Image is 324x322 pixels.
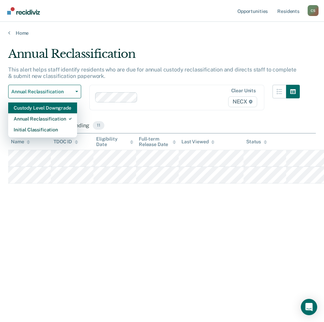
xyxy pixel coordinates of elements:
p: This alert helps staff identify residents who are due for annual custody reclassification and dir... [8,66,296,79]
div: Full-term Release Date [139,136,176,148]
div: Clear units [231,88,256,94]
div: Pending11 [68,118,106,133]
div: Open Intercom Messenger [301,299,317,315]
div: Status [246,139,267,145]
img: Recidiviz [7,7,40,15]
span: Annual Reclassification [11,89,73,95]
div: Name [11,139,30,145]
a: Home [8,30,316,36]
div: TDOC ID [54,139,78,145]
span: NECX [228,96,257,107]
button: Profile dropdown button [308,5,319,16]
span: 11 [93,121,104,130]
button: Annual Reclassification [8,85,81,98]
div: Last Viewed [181,139,215,145]
div: Custody Level Downgrade [14,102,72,113]
div: C S [308,5,319,16]
div: Annual Reclassification [8,47,300,66]
div: Annual Reclassification [14,113,72,124]
div: Initial Classification [14,124,72,135]
div: Eligibility Date [96,136,133,148]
